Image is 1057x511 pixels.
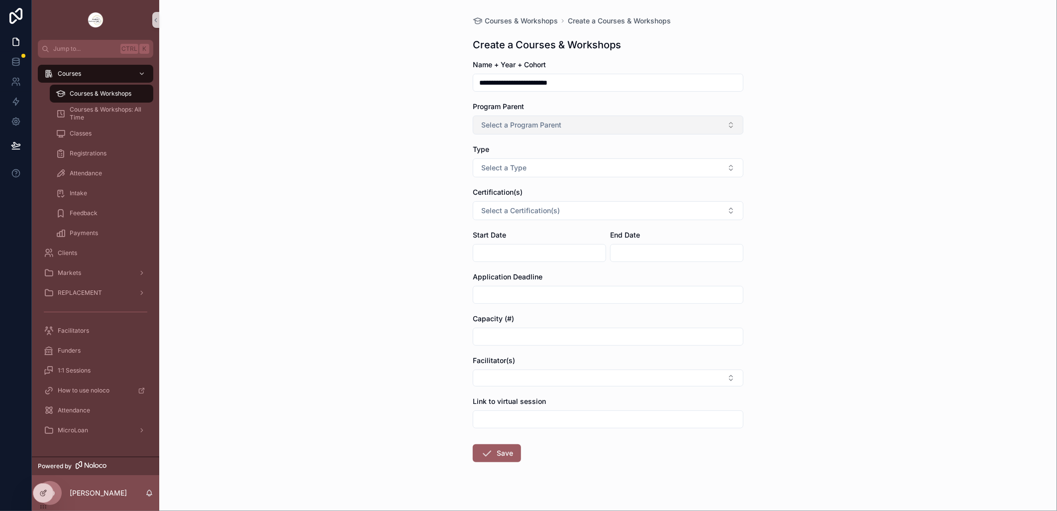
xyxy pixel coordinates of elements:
[38,362,153,380] a: 1:1 Sessions
[485,16,558,26] span: Courses & Workshops
[38,421,153,439] a: MicroLoan
[38,322,153,340] a: Facilitators
[70,189,87,197] span: Intake
[58,386,109,394] span: How to use noloco
[473,16,558,26] a: Courses & Workshops
[58,347,81,355] span: Funders
[473,314,514,323] span: Capacity (#)
[473,444,521,462] button: Save
[70,90,131,98] span: Courses & Workshops
[481,120,561,130] span: Select a Program Parent
[50,125,153,142] a: Classes
[50,105,153,123] a: Courses & Workshops: All Time
[58,406,90,414] span: Attendance
[473,116,743,134] button: Select Button
[38,382,153,399] a: How to use noloco
[58,426,88,434] span: MicroLoan
[70,149,106,157] span: Registrations
[481,163,527,173] span: Select a Type
[70,209,98,217] span: Feedback
[50,85,153,103] a: Courses & Workshops
[58,327,89,335] span: Facilitators
[70,229,98,237] span: Payments
[58,249,77,257] span: Clients
[70,106,143,122] span: Courses & Workshops: All Time
[473,38,621,52] h1: Create a Courses & Workshops
[473,145,489,153] span: Type
[120,44,138,54] span: Ctrl
[53,45,116,53] span: Jump to...
[473,188,523,196] span: Certification(s)
[38,284,153,302] a: REPLACEMENT
[38,401,153,419] a: Attendance
[70,488,127,498] p: [PERSON_NAME]
[473,356,515,365] span: Facilitator(s)
[473,397,546,405] span: Link to virtual session
[38,244,153,262] a: Clients
[140,45,148,53] span: K
[50,204,153,222] a: Feedback
[38,462,72,470] span: Powered by
[473,370,743,386] button: Select Button
[473,272,542,281] span: Application Deadline
[58,70,81,78] span: Courses
[58,269,81,277] span: Markets
[473,158,743,177] button: Select Button
[473,60,546,69] span: Name + Year + Cohort
[610,231,640,239] span: End Date
[568,16,671,26] a: Create a Courses & Workshops
[88,12,104,28] img: App logo
[50,184,153,202] a: Intake
[70,129,92,137] span: Classes
[473,231,506,239] span: Start Date
[58,289,102,297] span: REPLACEMENT
[50,164,153,182] a: Attendance
[70,169,102,177] span: Attendance
[473,201,743,220] button: Select Button
[481,206,560,216] span: Select a Certification(s)
[58,367,91,375] span: 1:1 Sessions
[50,144,153,162] a: Registrations
[38,65,153,83] a: Courses
[50,224,153,242] a: Payments
[38,342,153,360] a: Funders
[473,102,524,111] span: Program Parent
[32,457,159,475] a: Powered by
[32,58,159,452] div: scrollable content
[38,264,153,282] a: Markets
[38,40,153,58] button: Jump to...CtrlK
